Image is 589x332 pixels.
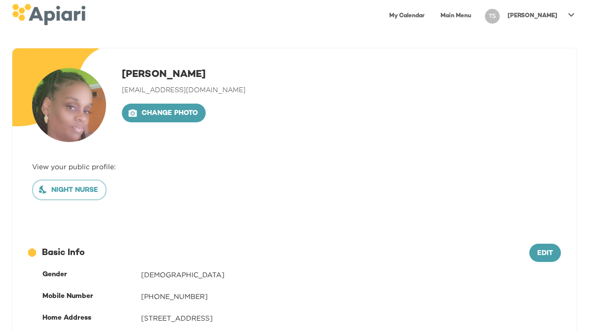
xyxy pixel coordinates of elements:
div: [STREET_ADDRESS] [141,313,561,323]
span: Change photo [130,108,198,120]
div: [PHONE_NUMBER] [141,292,561,301]
div: Mobile Number [42,292,141,301]
a: Main Menu [435,6,477,26]
button: Change photo [122,104,206,122]
a: My Calendar [383,6,431,26]
img: user-photo-123-1759330159727.jpeg [32,68,106,142]
span: [EMAIL_ADDRESS][DOMAIN_NAME] [122,87,246,94]
img: logo [12,4,85,25]
button: Night nurse [32,180,107,200]
span: Edit [537,248,553,260]
p: [PERSON_NAME] [508,12,557,20]
a: Night nurse [32,185,107,193]
h1: [PERSON_NAME] [122,68,246,82]
div: [DEMOGRAPHIC_DATA] [141,270,561,280]
button: Edit [529,244,561,262]
div: View your public profile: [32,162,557,172]
div: Basic Info [28,247,529,259]
div: Gender [42,270,141,280]
div: TS [485,9,500,24]
div: Home Address [42,313,141,323]
span: Night nurse [40,184,98,197]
